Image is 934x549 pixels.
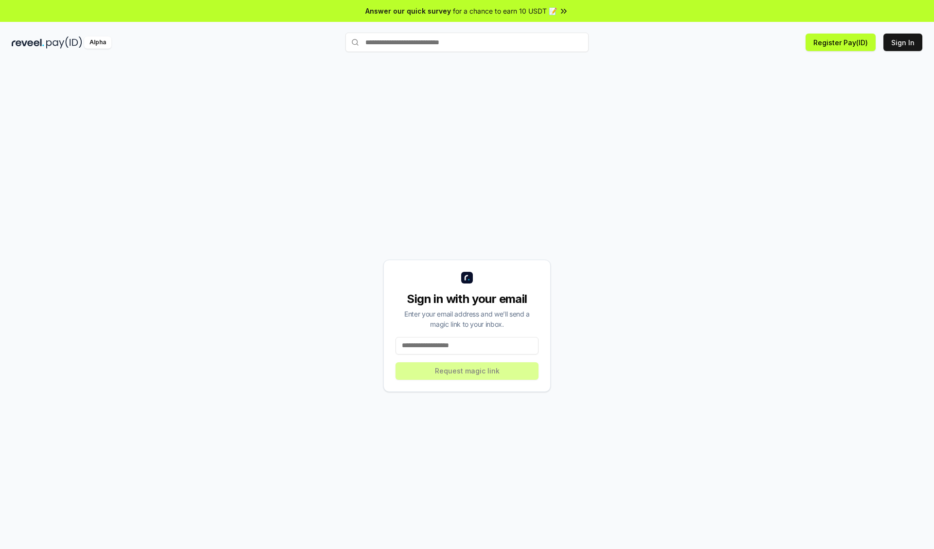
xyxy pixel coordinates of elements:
span: Answer our quick survey [365,6,451,16]
button: Sign In [883,34,922,51]
img: reveel_dark [12,36,44,49]
img: logo_small [461,272,473,283]
span: for a chance to earn 10 USDT 📝 [453,6,557,16]
div: Enter your email address and we’ll send a magic link to your inbox. [395,309,539,329]
img: pay_id [46,36,82,49]
div: Sign in with your email [395,291,539,307]
button: Register Pay(ID) [806,34,876,51]
div: Alpha [84,36,111,49]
